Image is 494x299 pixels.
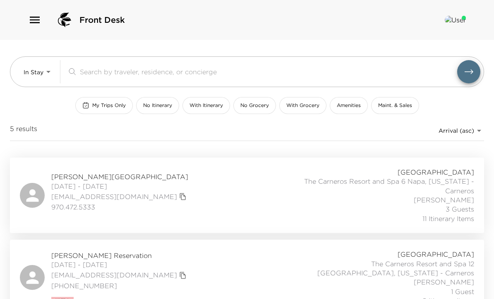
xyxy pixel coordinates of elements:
button: My Trips Only [75,97,133,114]
button: copy primary member email [177,191,189,202]
span: [PERSON_NAME][GEOGRAPHIC_DATA] [51,172,189,181]
span: [PERSON_NAME] Reservation [51,251,189,260]
span: [GEOGRAPHIC_DATA] [398,168,474,177]
img: logo [55,10,74,30]
span: [GEOGRAPHIC_DATA] [398,250,474,259]
span: No Grocery [240,102,269,109]
span: [PERSON_NAME] [414,195,474,204]
input: Search by traveler, residence, or concierge [80,67,457,76]
span: With Grocery [286,102,319,109]
button: No Grocery [233,97,276,114]
span: With Itinerary [189,102,223,109]
span: 5 results [10,124,37,137]
span: [DATE] - [DATE] [51,260,189,269]
button: Amenities [330,97,368,114]
span: [DATE] - [DATE] [51,182,189,191]
span: The Carneros Resort and Spa 6 Napa, [US_STATE] - Carneros [293,177,474,195]
span: 3 Guests [446,204,474,214]
button: Maint. & Sales [371,97,419,114]
span: 970.472.5333 [51,202,189,211]
button: copy primary member email [177,270,189,281]
img: User [445,16,466,24]
span: The Carneros Resort and Spa 12 [GEOGRAPHIC_DATA], [US_STATE] - Carneros [293,259,474,278]
span: Front Desk [79,14,125,26]
span: In Stay [24,68,43,76]
span: Amenities [337,102,361,109]
span: 1 Guest [451,287,474,296]
a: [PERSON_NAME][GEOGRAPHIC_DATA][DATE] - [DATE][EMAIL_ADDRESS][DOMAIN_NAME]copy primary member emai... [10,158,484,233]
button: No Itinerary [136,97,179,114]
span: 11 Itinerary Items [422,214,474,223]
span: Arrival (asc) [439,127,474,134]
span: My Trips Only [92,102,126,109]
span: Maint. & Sales [378,102,412,109]
a: [EMAIL_ADDRESS][DOMAIN_NAME] [51,270,177,280]
button: With Itinerary [182,97,230,114]
a: [EMAIL_ADDRESS][DOMAIN_NAME] [51,192,177,201]
span: No Itinerary [143,102,172,109]
span: [PERSON_NAME] [414,277,474,287]
span: [PHONE_NUMBER] [51,281,189,290]
button: With Grocery [279,97,326,114]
